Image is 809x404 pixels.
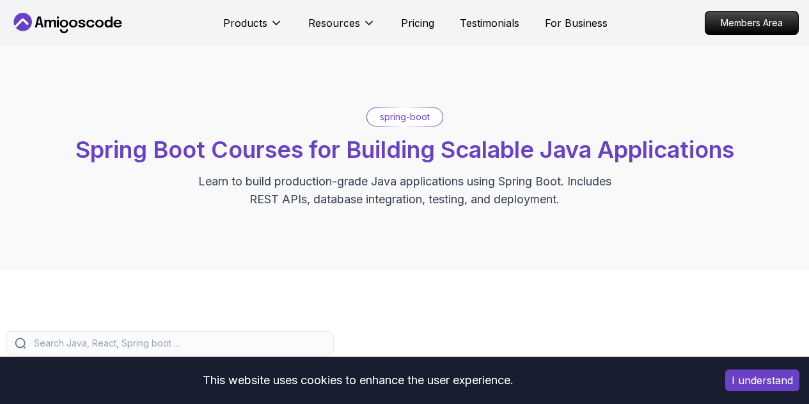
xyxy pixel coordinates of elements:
button: Accept cookies [725,369,799,391]
button: Resources [308,15,375,41]
span: Spring Boot Courses for Building Scalable Java Applications [75,136,734,164]
a: Testimonials [460,15,519,31]
p: spring-boot [380,111,430,123]
a: For Business [545,15,608,31]
p: Learn to build production-grade Java applications using Spring Boot. Includes REST APIs, database... [190,173,620,208]
p: Members Area [705,12,798,35]
p: Products [223,15,267,31]
input: Search Java, React, Spring boot ... [31,337,326,350]
div: This website uses cookies to enhance the user experience. [10,366,706,394]
a: Members Area [705,11,799,35]
button: Products [223,15,283,41]
p: Resources [308,15,360,31]
a: Pricing [401,15,434,31]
